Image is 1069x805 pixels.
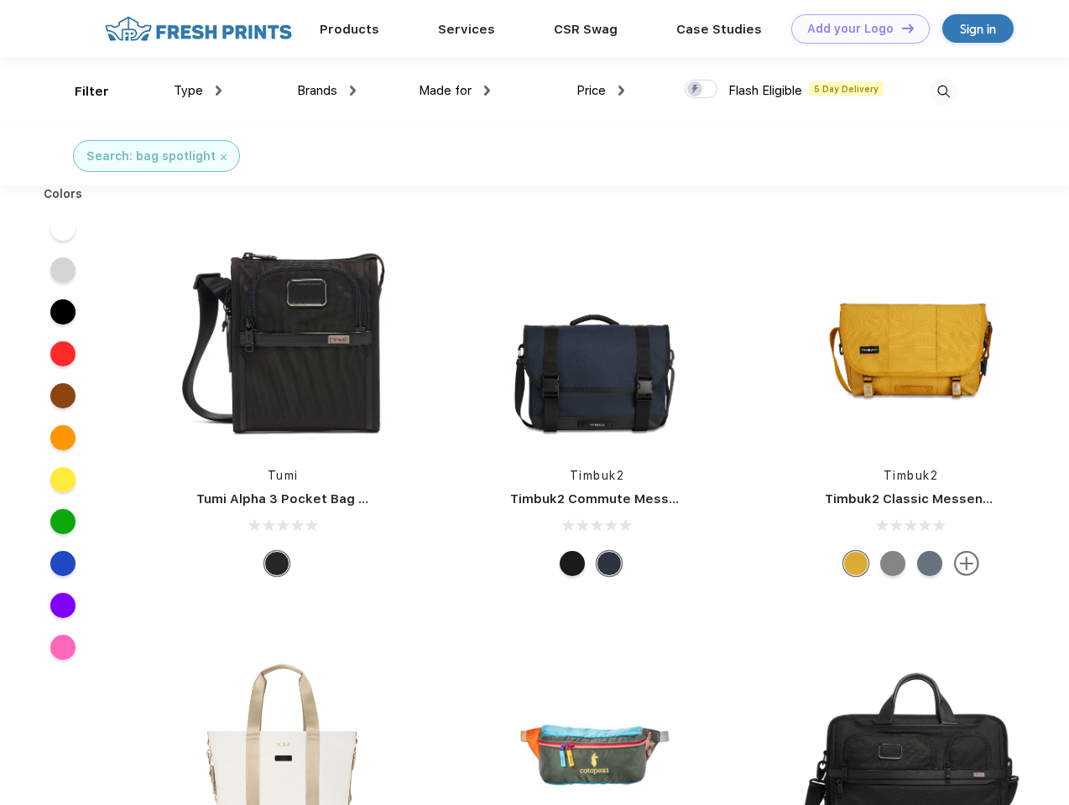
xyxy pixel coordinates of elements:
[843,551,868,576] div: Eco Amber
[268,469,299,482] a: Tumi
[560,551,585,576] div: Eco Black
[576,83,606,98] span: Price
[171,227,394,450] img: func=resize&h=266
[800,227,1023,450] img: func=resize&h=266
[485,227,708,450] img: func=resize&h=266
[880,551,905,576] div: Eco Gunmetal
[174,83,203,98] span: Type
[320,22,379,37] a: Products
[419,83,472,98] span: Made for
[216,86,222,96] img: dropdown.png
[570,469,625,482] a: Timbuk2
[510,491,735,506] a: Timbuk2 Commute Messenger Bag
[917,551,942,576] div: Eco Lightbeam
[618,86,624,96] img: dropdown.png
[807,22,894,36] div: Add your Logo
[960,19,996,39] div: Sign in
[100,14,297,44] img: fo%20logo%202.webp
[954,551,979,576] img: more.svg
[930,78,957,106] img: desktop_search.svg
[75,82,109,101] div: Filter
[196,491,393,506] a: Tumi Alpha 3 Pocket Bag Small
[902,23,914,33] img: DT
[31,185,96,203] div: Colors
[942,14,1014,43] a: Sign in
[484,86,490,96] img: dropdown.png
[809,81,884,96] span: 5 Day Delivery
[297,83,337,98] span: Brands
[350,86,356,96] img: dropdown.png
[825,491,1033,506] a: Timbuk2 Classic Messenger Bag
[264,551,289,576] div: Black
[221,154,227,160] img: filter_cancel.svg
[86,148,216,165] div: Search: bag spotlight
[728,83,802,98] span: Flash Eligible
[597,551,622,576] div: Eco Nautical
[884,469,939,482] a: Timbuk2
